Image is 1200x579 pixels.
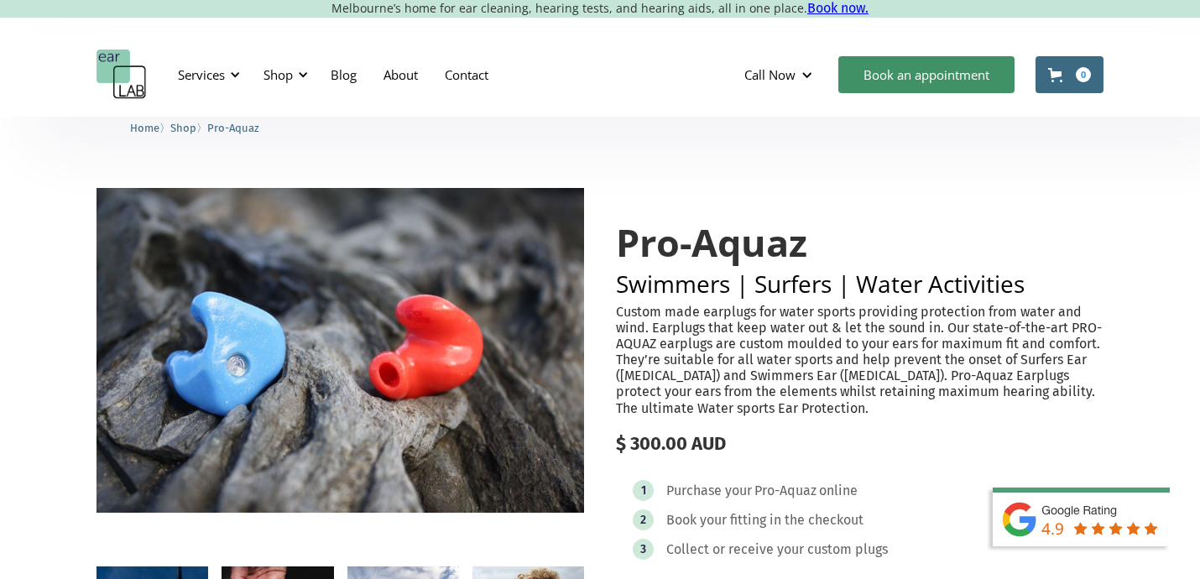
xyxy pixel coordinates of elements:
[754,482,817,499] div: Pro-Aquaz
[130,119,170,137] li: 〉
[207,119,259,135] a: Pro-Aquaz
[1036,56,1103,93] a: Open cart
[207,122,259,134] span: Pro-Aquaz
[641,484,646,497] div: 1
[731,50,830,100] div: Call Now
[616,304,1103,416] p: Custom made earplugs for water sports providing protection from water and wind. Earplugs that kee...
[666,541,888,558] div: Collect or receive your custom plugs
[97,188,584,513] a: open lightbox
[1076,67,1091,82] div: 0
[431,50,502,99] a: Contact
[640,514,646,526] div: 2
[170,122,196,134] span: Shop
[616,222,1103,263] h1: Pro-Aquaz
[97,50,147,100] a: home
[170,119,207,137] li: 〉
[616,433,1103,455] div: $ 300.00 AUD
[170,119,196,135] a: Shop
[819,482,858,499] div: online
[253,50,313,100] div: Shop
[317,50,370,99] a: Blog
[97,188,584,513] img: Pro-Aquaz
[130,122,159,134] span: Home
[640,543,646,556] div: 3
[370,50,431,99] a: About
[666,482,752,499] div: Purchase your
[744,66,796,83] div: Call Now
[838,56,1015,93] a: Book an appointment
[168,50,245,100] div: Services
[130,119,159,135] a: Home
[666,512,863,529] div: Book your fitting in the checkout
[616,272,1103,295] h2: Swimmers | Surfers | Water Activities
[263,66,293,83] div: Shop
[178,66,225,83] div: Services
